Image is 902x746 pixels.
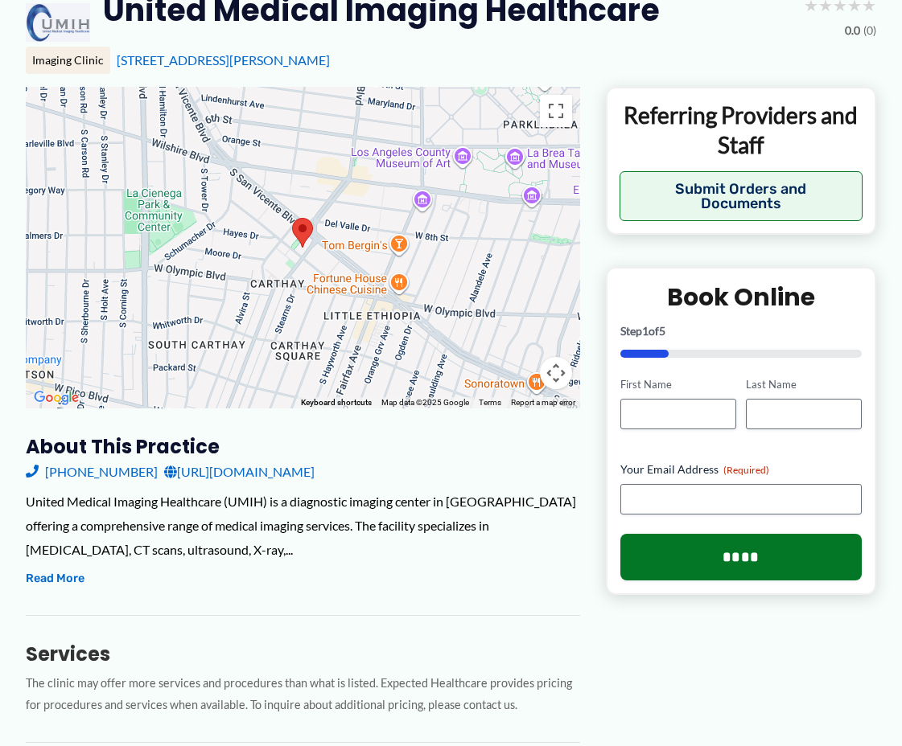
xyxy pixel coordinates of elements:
label: First Name [620,377,736,392]
a: [URL][DOMAIN_NAME] [164,460,315,484]
h2: Book Online [620,281,862,313]
div: Imaging Clinic [26,47,110,74]
button: Toggle fullscreen view [540,95,572,127]
span: Map data ©2025 Google [381,398,469,407]
button: Read More [26,569,84,588]
a: Open this area in Google Maps (opens a new window) [30,387,83,408]
a: Terms (opens in new tab) [479,398,501,407]
p: The clinic may offer more services and procedures than what is listed. Expected Healthcare provid... [26,673,580,716]
h3: Services [26,641,580,666]
p: Referring Providers and Staff [620,100,863,159]
a: [PHONE_NUMBER] [26,460,158,484]
a: [STREET_ADDRESS][PERSON_NAME] [117,52,330,68]
p: Step of [620,326,862,337]
div: United Medical Imaging Healthcare (UMIH) is a diagnostic imaging center in [GEOGRAPHIC_DATA] offe... [26,490,580,561]
label: Your Email Address [620,461,862,478]
span: 0.0 [845,20,860,41]
span: (Required) [723,464,769,476]
button: Map camera controls [540,357,572,389]
span: 5 [659,324,665,338]
label: Last Name [746,377,862,392]
button: Keyboard shortcuts [301,397,372,408]
a: Report a map error [511,398,575,407]
img: Google [30,387,83,408]
span: 1 [642,324,649,338]
button: Submit Orders and Documents [620,171,863,221]
span: (0) [863,20,876,41]
h3: About this practice [26,434,580,459]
